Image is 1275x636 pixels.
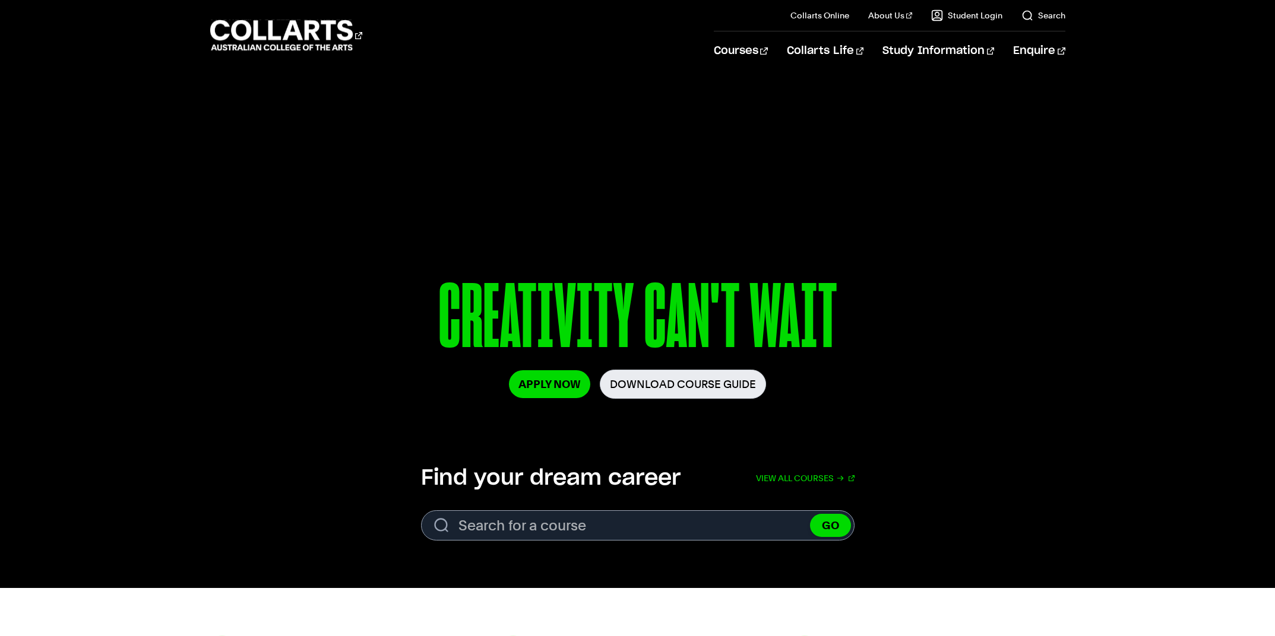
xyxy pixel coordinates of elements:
[714,31,768,71] a: Courses
[787,31,863,71] a: Collarts Life
[1013,31,1065,71] a: Enquire
[421,510,855,540] form: Search
[421,510,855,540] input: Search for a course
[756,465,855,491] a: View all courses
[421,465,681,491] h2: Find your dream career
[600,370,766,399] a: Download Course Guide
[1021,9,1065,21] a: Search
[931,9,1002,21] a: Student Login
[210,18,362,52] div: Go to homepage
[318,272,957,370] p: CREATIVITY CAN'T WAIT
[790,9,849,21] a: Collarts Online
[509,370,590,398] a: Apply Now
[882,31,994,71] a: Study Information
[868,9,912,21] a: About Us
[810,514,851,537] button: GO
